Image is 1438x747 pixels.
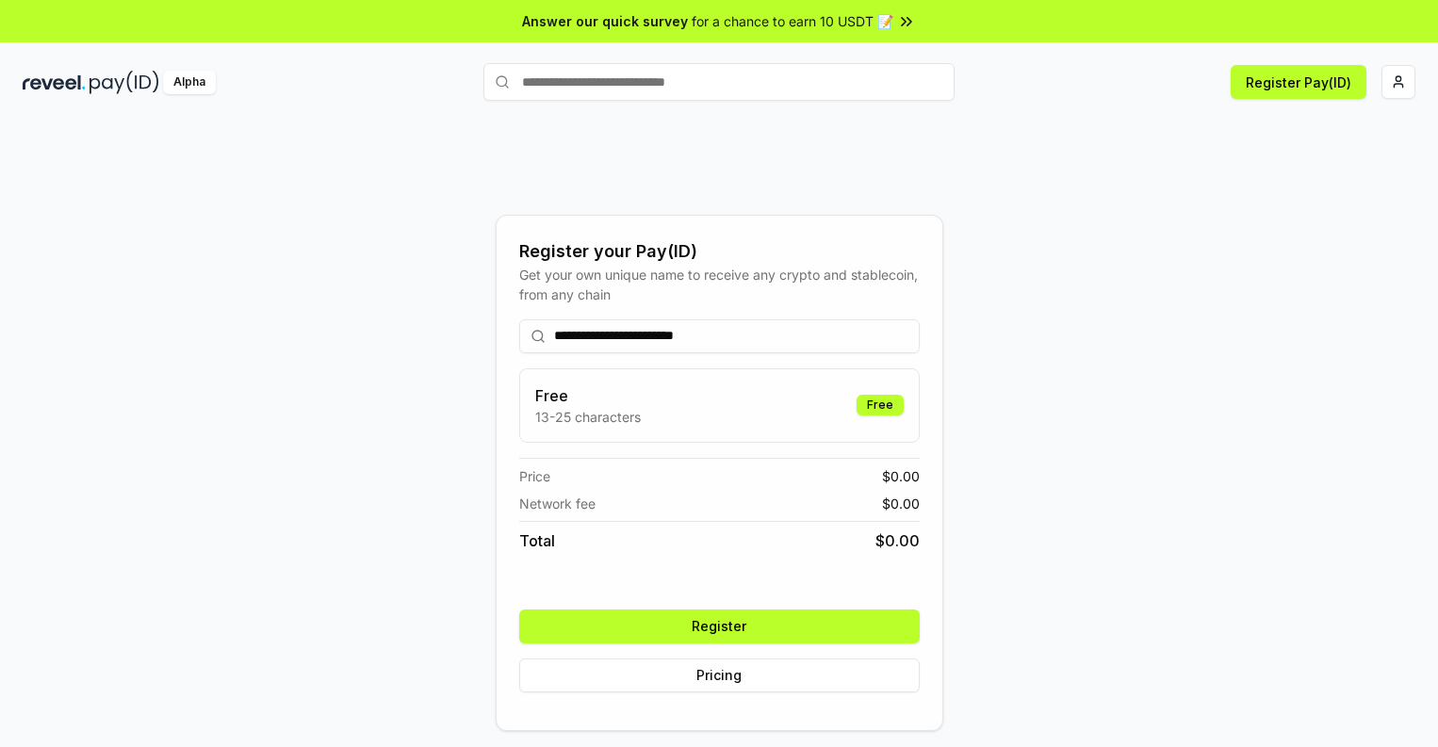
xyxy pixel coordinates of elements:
[519,494,596,513] span: Network fee
[519,658,920,692] button: Pricing
[1231,65,1366,99] button: Register Pay(ID)
[692,11,893,31] span: for a chance to earn 10 USDT 📝
[163,71,216,94] div: Alpha
[882,466,920,486] span: $ 0.00
[519,466,550,486] span: Price
[535,384,641,407] h3: Free
[519,529,555,552] span: Total
[535,407,641,427] p: 13-25 characters
[23,71,86,94] img: reveel_dark
[522,11,688,31] span: Answer our quick survey
[519,609,920,643] button: Register
[519,265,920,304] div: Get your own unique name to receive any crypto and stablecoin, from any chain
[857,395,904,415] div: Free
[882,494,920,513] span: $ 0.00
[875,529,920,552] span: $ 0.00
[519,238,920,265] div: Register your Pay(ID)
[90,71,159,94] img: pay_id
